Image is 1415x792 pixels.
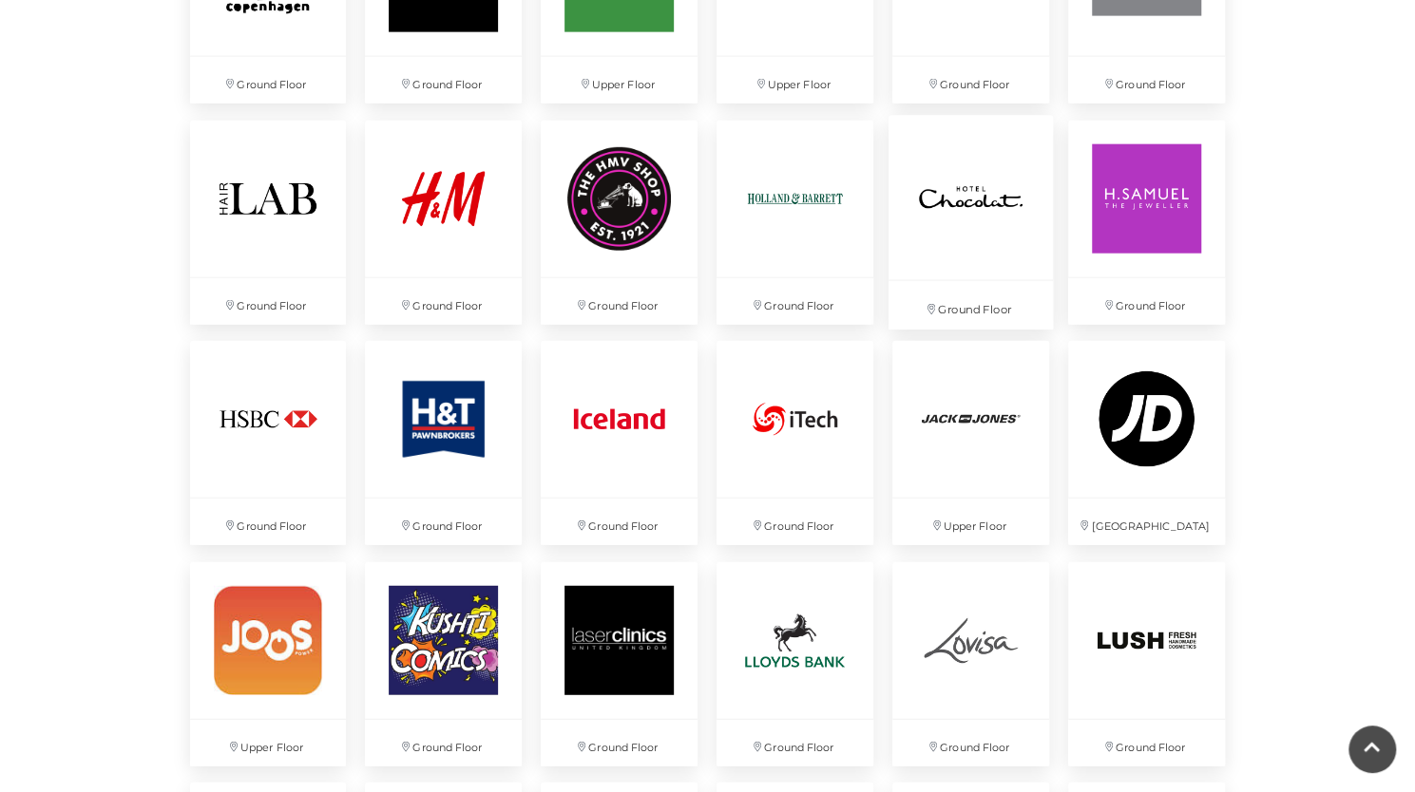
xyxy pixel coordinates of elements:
[181,331,356,555] a: Ground Floor
[1068,278,1225,325] p: Ground Floor
[190,278,347,325] p: Ground Floor
[355,111,531,334] a: Ground Floor
[365,57,522,104] p: Ground Floor
[541,720,698,766] p: Ground Floor
[181,111,356,334] a: Ground Floor
[1059,331,1234,555] a: [GEOGRAPHIC_DATA]
[707,553,883,776] a: Ground Floor
[531,553,707,776] a: Laser Clinic Ground Floor
[355,331,531,555] a: Ground Floor
[717,499,873,545] p: Ground Floor
[355,553,531,776] a: Ground Floor
[365,499,522,545] p: Ground Floor
[531,331,707,555] a: Ground Floor
[190,499,347,545] p: Ground Floor
[892,720,1049,766] p: Ground Floor
[1059,553,1234,776] a: Ground Floor
[883,331,1059,555] a: Upper Floor
[531,111,707,334] a: Ground Floor
[892,57,1049,104] p: Ground Floor
[717,278,873,325] p: Ground Floor
[541,562,698,719] img: Laser Clinic
[541,278,698,325] p: Ground Floor
[717,57,873,104] p: Upper Floor
[707,331,883,555] a: Ground Floor
[190,720,347,766] p: Upper Floor
[1068,57,1225,104] p: Ground Floor
[181,553,356,776] a: Upper Floor
[889,281,1053,330] p: Ground Floor
[1059,111,1234,334] a: Ground Floor
[717,720,873,766] p: Ground Floor
[883,553,1059,776] a: Ground Floor
[892,499,1049,545] p: Upper Floor
[1068,499,1225,545] p: [GEOGRAPHIC_DATA]
[365,720,522,766] p: Ground Floor
[879,105,1063,340] a: Ground Floor
[541,499,698,545] p: Ground Floor
[190,57,347,104] p: Ground Floor
[707,111,883,334] a: Ground Floor
[1068,720,1225,766] p: Ground Floor
[365,278,522,325] p: Ground Floor
[541,57,698,104] p: Upper Floor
